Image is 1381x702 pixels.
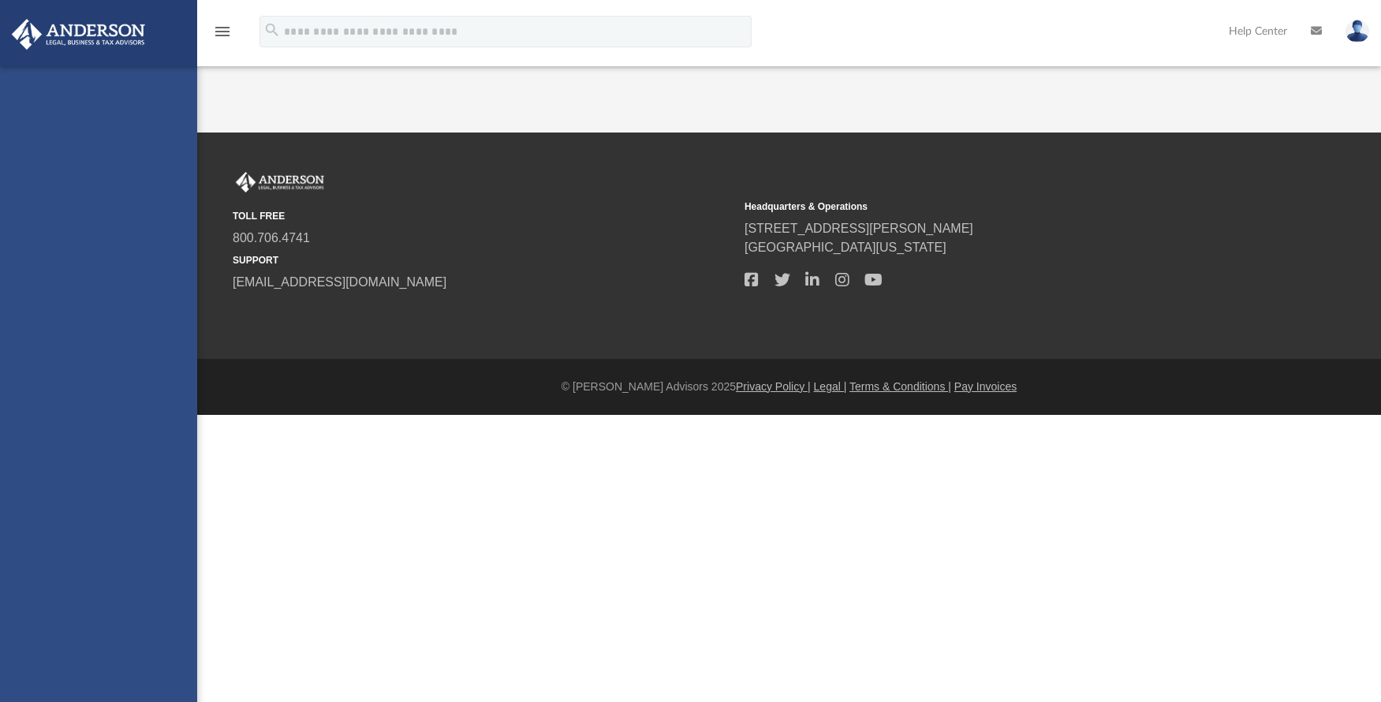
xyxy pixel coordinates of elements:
[197,379,1381,395] div: © [PERSON_NAME] Advisors 2025
[233,275,446,289] a: [EMAIL_ADDRESS][DOMAIN_NAME]
[745,222,973,235] a: [STREET_ADDRESS][PERSON_NAME]
[849,380,951,393] a: Terms & Conditions |
[1346,20,1369,43] img: User Pic
[745,200,1245,214] small: Headquarters & Operations
[814,380,847,393] a: Legal |
[7,19,150,50] img: Anderson Advisors Platinum Portal
[233,172,327,192] img: Anderson Advisors Platinum Portal
[233,209,733,223] small: TOLL FREE
[736,380,811,393] a: Privacy Policy |
[233,231,310,245] a: 800.706.4741
[263,21,281,39] i: search
[233,253,733,267] small: SUPPORT
[213,22,232,41] i: menu
[954,380,1017,393] a: Pay Invoices
[745,241,946,254] a: [GEOGRAPHIC_DATA][US_STATE]
[213,30,232,41] a: menu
